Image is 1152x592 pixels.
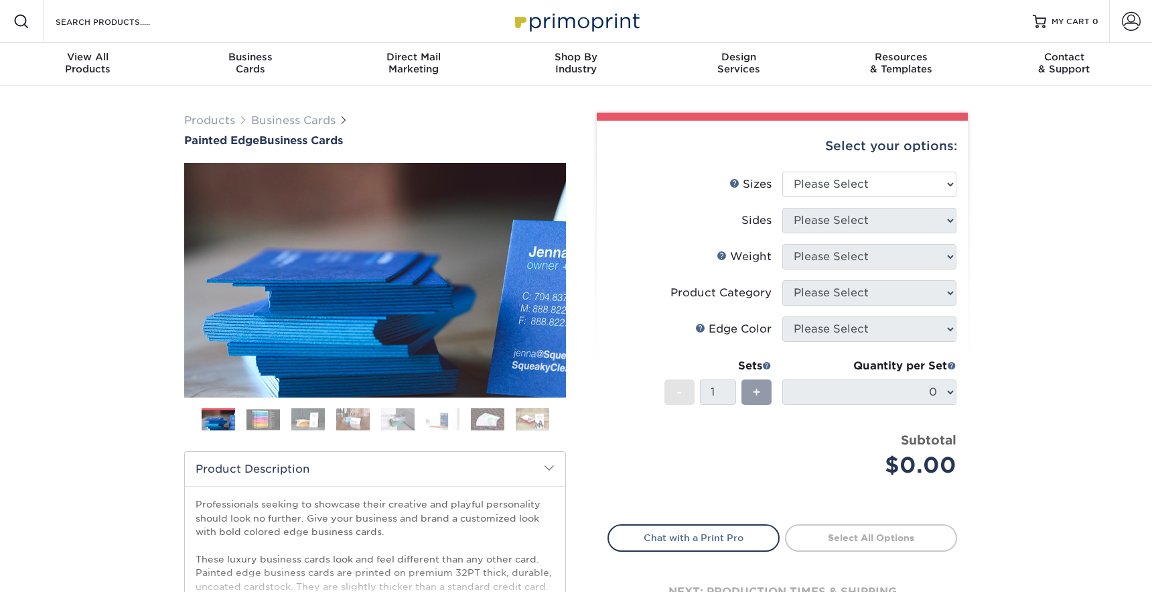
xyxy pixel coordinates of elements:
[332,51,495,63] span: Direct Mail
[169,51,332,75] div: Cards
[184,134,566,147] h1: Business Cards
[7,43,169,86] a: View AllProducts
[426,408,459,431] img: Business Cards 06
[495,51,658,75] div: Industry
[7,51,169,75] div: Products
[54,13,185,29] input: SEARCH PRODUCTS.....
[471,408,504,431] img: Business Cards 07
[7,51,169,63] span: View All
[607,524,780,551] a: Chat with a Print Pro
[695,321,772,337] div: Edge Color
[516,408,549,431] img: Business Cards 08
[820,43,983,86] a: Resources& Templates
[169,51,332,63] span: Business
[336,408,370,431] img: Business Cards 04
[983,43,1145,86] a: Contact& Support
[820,51,983,63] span: Resources
[246,409,280,430] img: Business Cards 02
[1092,17,1098,26] span: 0
[509,7,643,36] img: Primoprint
[657,43,820,86] a: DesignServices
[741,213,772,229] div: Sides
[792,449,956,481] div: $0.00
[495,51,658,63] span: Shop By
[381,408,415,431] img: Business Cards 05
[657,51,820,63] span: Design
[184,89,566,471] img: Painted Edge 01
[495,43,658,86] a: Shop ByIndustry
[664,358,772,374] div: Sets
[185,452,565,486] h2: Product Description
[251,114,336,127] a: Business Cards
[202,404,235,437] img: Business Cards 01
[676,382,682,402] span: -
[983,51,1145,75] div: & Support
[1052,16,1090,27] span: MY CART
[752,382,761,402] span: +
[782,358,956,374] div: Quantity per Set
[169,43,332,86] a: BusinessCards
[901,432,956,447] strong: Subtotal
[729,176,772,192] div: Sizes
[657,51,820,75] div: Services
[717,249,772,265] div: Weight
[820,51,983,75] div: & Templates
[785,524,957,551] a: Select All Options
[291,408,325,431] img: Business Cards 03
[332,43,495,86] a: Direct MailMarketing
[184,134,259,147] span: Painted Edge
[670,285,772,301] div: Product Category
[983,51,1145,63] span: Contact
[184,134,566,147] a: Painted EdgeBusiness Cards
[332,51,495,75] div: Marketing
[184,114,235,127] a: Products
[607,121,957,172] div: Select your options:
